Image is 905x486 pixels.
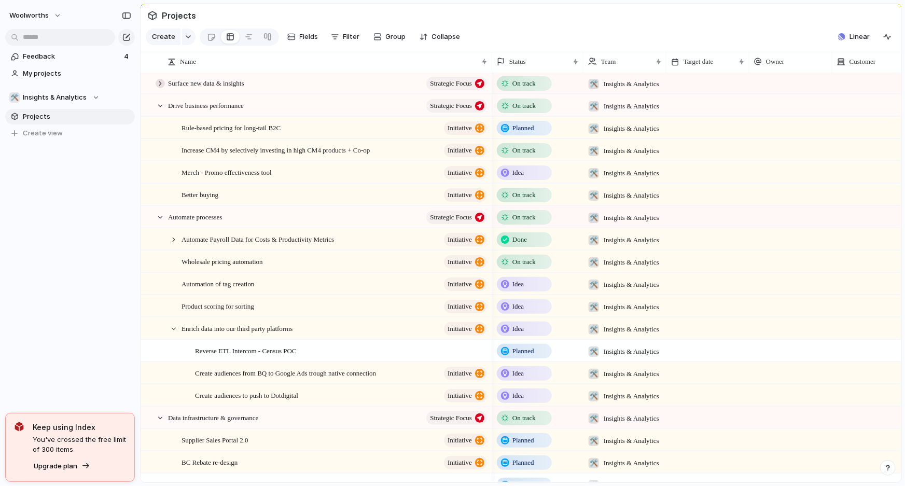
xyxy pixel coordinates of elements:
[684,57,714,67] span: Target date
[430,99,472,113] span: Strategic Focus
[601,57,616,67] span: Team
[168,99,244,111] span: Drive business performance
[589,280,599,290] div: 🛠️
[9,10,49,21] span: woolworths
[512,368,524,379] span: Idea
[448,121,472,135] span: initiative
[426,211,487,224] button: Strategic Focus
[146,29,180,45] button: Create
[589,168,599,178] div: 🛠️
[23,112,131,122] span: Projects
[512,457,534,468] span: Planned
[604,168,659,178] span: Insights & Analytics
[34,461,77,471] span: Upgrade plan
[604,436,659,446] span: Insights & Analytics
[426,99,487,113] button: Strategic Focus
[512,145,536,156] span: On track
[604,235,659,245] span: Insights & Analytics
[444,389,487,402] button: initiative
[168,211,222,223] span: Automate processes
[604,391,659,401] span: Insights & Analytics
[589,413,599,424] div: 🛠️
[180,57,196,67] span: Name
[182,188,218,200] span: Better buying
[512,78,536,89] span: On track
[604,79,659,89] span: Insights & Analytics
[604,101,659,112] span: Insights & Analytics
[430,411,472,425] span: Strategic Focus
[448,299,472,314] span: initiative
[589,257,599,268] div: 🛠️
[300,32,318,42] span: Fields
[850,57,876,67] span: Customer
[604,346,659,357] span: Insights & Analytics
[512,391,524,401] span: Idea
[589,369,599,379] div: 🛠️
[604,280,659,290] span: Insights & Analytics
[160,6,198,25] span: Projects
[604,369,659,379] span: Insights & Analytics
[604,123,659,134] span: Insights & Analytics
[448,277,472,291] span: initiative
[589,213,599,223] div: 🛠️
[512,234,527,245] span: Done
[182,255,263,267] span: Wholesale pricing automation
[9,92,20,103] div: 🛠️
[589,235,599,245] div: 🛠️
[512,101,536,111] span: On track
[23,128,63,138] span: Create view
[182,121,281,133] span: Rule-based pricing for long-tail B2C
[444,277,487,291] button: initiative
[195,344,297,356] span: Reverse ETL Intercom - Census POC
[23,92,87,103] span: Insights & Analytics
[444,144,487,157] button: initiative
[448,143,472,158] span: initiative
[444,255,487,269] button: initiative
[426,411,487,425] button: Strategic Focus
[604,146,659,156] span: Insights & Analytics
[182,300,254,312] span: Product scoring for sorting
[512,346,534,356] span: Planned
[604,302,659,312] span: Insights & Analytics
[33,422,126,433] span: Keep using Index
[512,190,536,200] span: On track
[5,49,135,64] a: Feedback4
[368,29,411,45] button: Group
[5,66,135,81] a: My projects
[444,166,487,179] button: initiative
[168,77,244,89] span: Surface new data & insights
[430,210,472,225] span: Strategic Focus
[512,168,524,178] span: Idea
[604,413,659,424] span: Insights & Analytics
[604,213,659,223] span: Insights & Analytics
[5,109,135,124] a: Projects
[5,90,135,105] button: 🛠️Insights & Analytics
[448,433,472,448] span: initiative
[448,388,472,403] span: initiative
[589,146,599,156] div: 🛠️
[426,77,487,90] button: Strategic Focus
[512,279,524,289] span: Idea
[604,257,659,268] span: Insights & Analytics
[182,144,370,156] span: Increase CM4 by selectively investing in high CM4 products + Co-op
[512,123,534,133] span: Planned
[604,190,659,201] span: Insights & Analytics
[589,391,599,401] div: 🛠️
[589,346,599,357] div: 🛠️
[5,126,135,141] button: Create view
[448,165,472,180] span: initiative
[152,32,175,42] span: Create
[415,29,465,45] button: Collapse
[448,455,472,470] span: initiative
[604,458,659,468] span: Insights & Analytics
[589,79,599,89] div: 🛠️
[448,322,472,336] span: initiative
[448,255,472,269] span: initiative
[444,456,487,469] button: initiative
[343,32,360,42] span: Filter
[5,7,67,24] button: woolworths
[23,51,121,62] span: Feedback
[512,435,534,446] span: Planned
[31,459,93,474] button: Upgrade plan
[33,435,126,455] span: You've crossed the free limit of 300 items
